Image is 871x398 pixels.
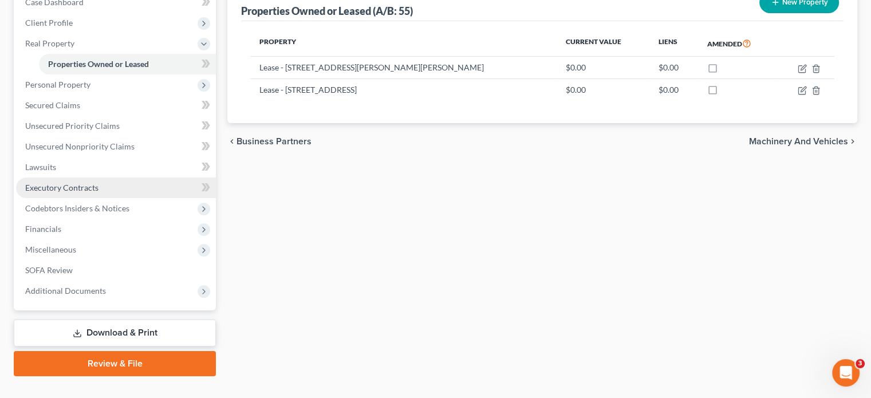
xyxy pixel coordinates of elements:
[749,137,857,146] button: Machinery and Vehicles chevron_right
[25,100,80,110] span: Secured Claims
[16,260,216,281] a: SOFA Review
[649,57,697,78] td: $0.00
[557,78,650,100] td: $0.00
[25,162,56,172] span: Lawsuits
[25,38,74,48] span: Real Property
[25,121,120,131] span: Unsecured Priority Claims
[856,359,865,368] span: 3
[848,137,857,146] i: chevron_right
[39,54,216,74] a: Properties Owned or Leased
[25,80,90,89] span: Personal Property
[227,137,312,146] button: chevron_left Business Partners
[25,141,135,151] span: Unsecured Nonpriority Claims
[832,359,860,387] iframe: Intercom live chat
[250,78,556,100] td: Lease - [STREET_ADDRESS]
[557,30,650,57] th: Current Value
[16,95,216,116] a: Secured Claims
[557,57,650,78] td: $0.00
[48,59,149,69] span: Properties Owned or Leased
[14,351,216,376] a: Review & File
[749,137,848,146] span: Machinery and Vehicles
[241,4,413,18] div: Properties Owned or Leased (A/B: 55)
[16,157,216,178] a: Lawsuits
[14,320,216,346] a: Download & Print
[250,57,556,78] td: Lease - [STREET_ADDRESS][PERSON_NAME][PERSON_NAME]
[25,203,129,213] span: Codebtors Insiders & Notices
[25,224,61,234] span: Financials
[25,286,106,295] span: Additional Documents
[25,265,73,275] span: SOFA Review
[25,245,76,254] span: Miscellaneous
[227,137,237,146] i: chevron_left
[649,78,697,100] td: $0.00
[16,178,216,198] a: Executory Contracts
[25,18,73,27] span: Client Profile
[649,30,697,57] th: Liens
[237,137,312,146] span: Business Partners
[250,30,556,57] th: Property
[698,30,777,57] th: Amended
[25,183,98,192] span: Executory Contracts
[16,136,216,157] a: Unsecured Nonpriority Claims
[16,116,216,136] a: Unsecured Priority Claims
